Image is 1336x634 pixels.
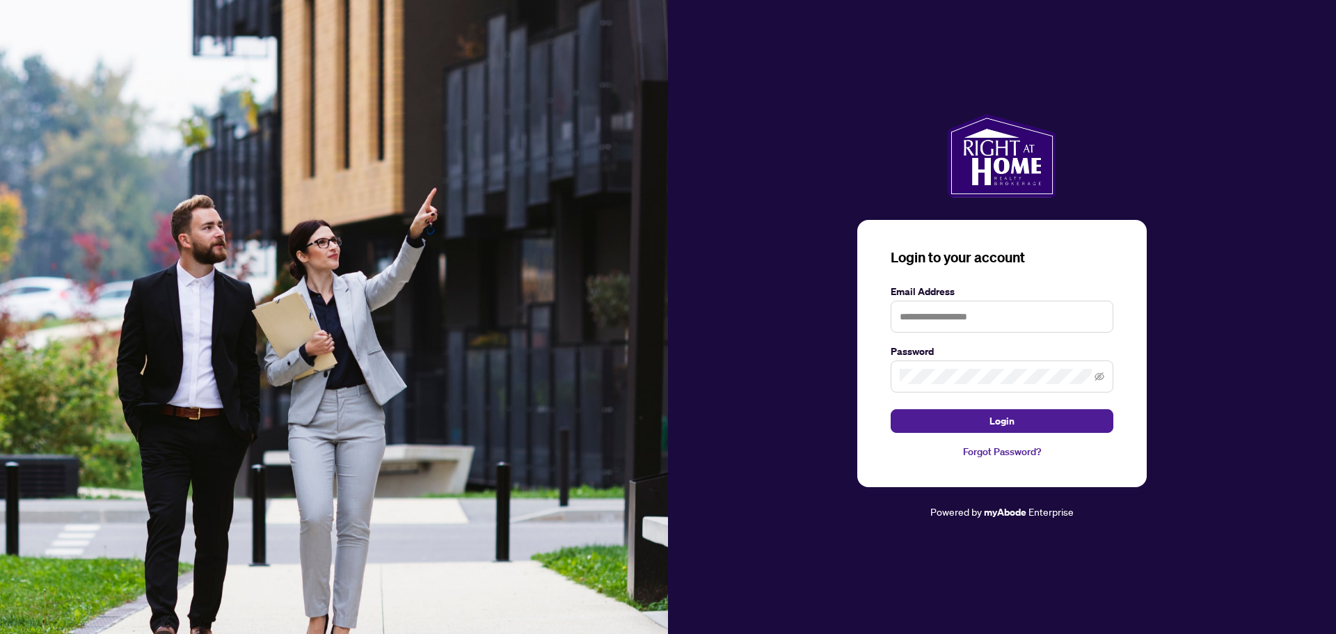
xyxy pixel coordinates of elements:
label: Password [891,344,1113,359]
a: Forgot Password? [891,444,1113,459]
span: Login [989,410,1015,432]
span: eye-invisible [1095,372,1104,381]
label: Email Address [891,284,1113,299]
button: Login [891,409,1113,433]
span: Powered by [930,505,982,518]
span: Enterprise [1028,505,1074,518]
h3: Login to your account [891,248,1113,267]
img: ma-logo [948,114,1056,198]
a: myAbode [984,505,1026,520]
